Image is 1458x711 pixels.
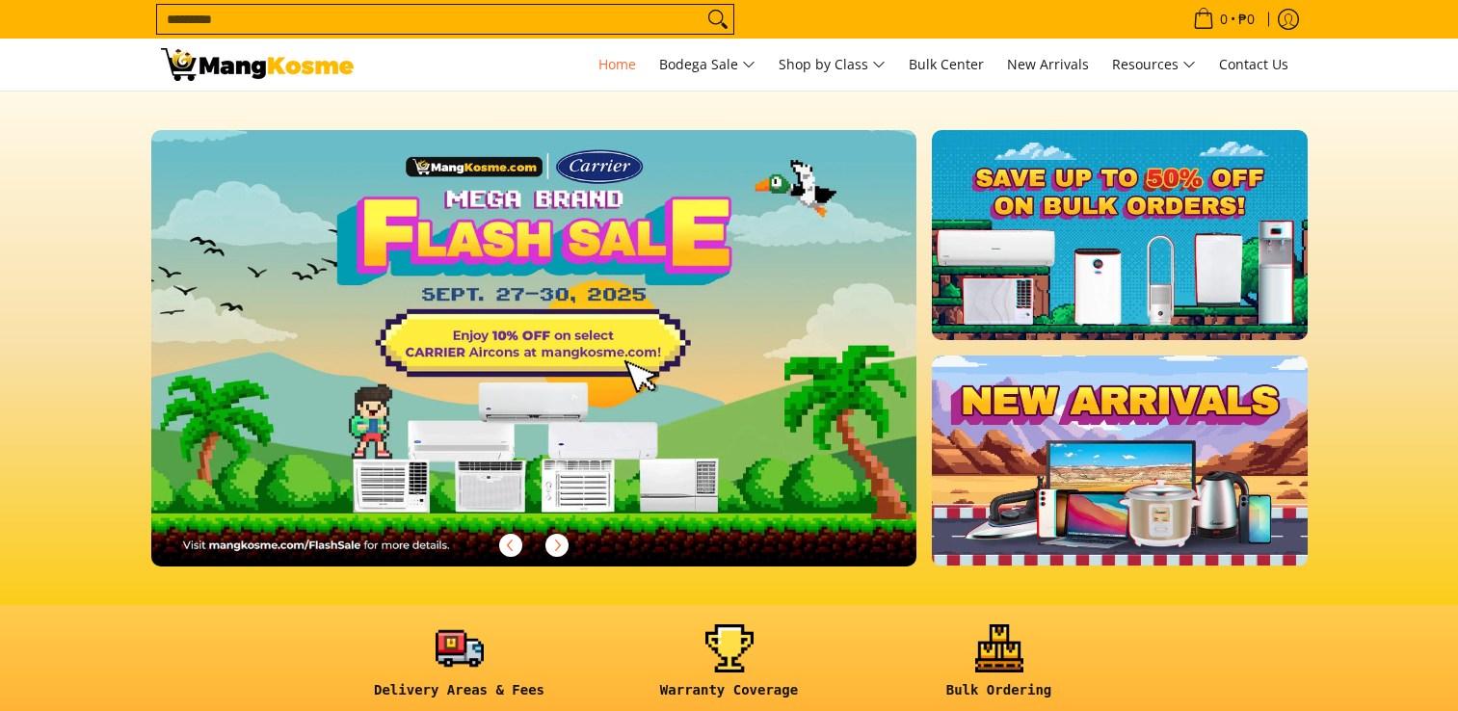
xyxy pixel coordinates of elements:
button: Search [702,5,733,34]
a: Contact Us [1209,39,1298,91]
a: Bodega Sale [649,39,765,91]
button: Previous [490,524,532,566]
span: 0 [1217,13,1231,26]
img: Mang Kosme: Your Home Appliances Warehouse Sale Partner! [161,48,354,81]
span: New Arrivals [1007,55,1089,73]
nav: Main Menu [373,39,1298,91]
button: Next [536,524,578,566]
span: ₱0 [1235,13,1258,26]
span: Shop by Class [779,53,886,77]
span: Home [598,55,636,73]
span: Bulk Center [909,55,984,73]
a: New Arrivals [997,39,1099,91]
a: Resources [1102,39,1206,91]
img: NEW_ARRIVAL.webp [932,355,1307,566]
img: BULK.webp [932,130,1307,340]
span: Resources [1112,53,1196,77]
a: Bulk Center [899,39,994,91]
a: Home [589,39,646,91]
img: 092325 mk eom flash sale 1510x861 no dti [151,130,917,566]
span: • [1187,9,1260,30]
span: Contact Us [1219,55,1288,73]
a: Shop by Class [769,39,895,91]
span: Bodega Sale [659,53,756,77]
